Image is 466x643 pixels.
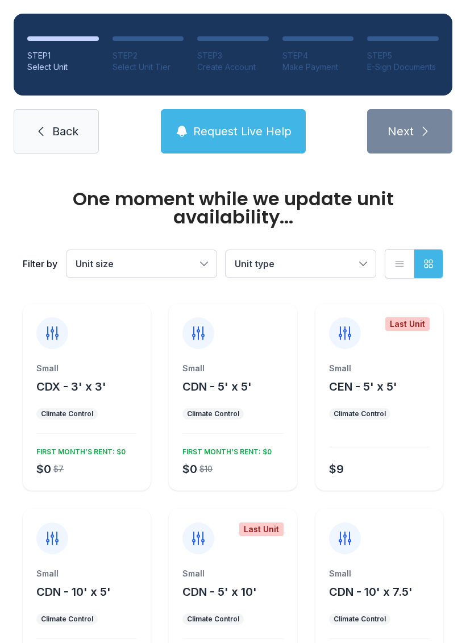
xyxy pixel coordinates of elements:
div: Climate Control [41,409,93,418]
div: Filter by [23,257,57,271]
span: CDN - 10' x 5' [36,585,111,599]
div: Create Account [197,61,269,73]
div: STEP 3 [197,50,269,61]
div: Small [36,568,137,579]
span: Next [388,123,414,139]
button: CEN - 5' x 5' [329,379,397,395]
span: CEN - 5' x 5' [329,380,397,393]
div: Small [36,363,137,374]
button: CDN - 10' x 7.5' [329,584,413,600]
span: Unit size [76,258,114,269]
div: STEP 1 [27,50,99,61]
div: Make Payment [282,61,354,73]
div: Last Unit [385,317,430,331]
div: STEP 5 [367,50,439,61]
div: Climate Control [187,615,239,624]
span: Request Live Help [193,123,292,139]
button: CDX - 3' x 3' [36,379,106,395]
div: $7 [53,463,64,475]
button: CDN - 5' x 5' [182,379,252,395]
div: Climate Control [334,615,386,624]
span: CDN - 5' x 10' [182,585,257,599]
div: STEP 4 [282,50,354,61]
span: Unit type [235,258,274,269]
div: FIRST MONTH’S RENT: $0 [178,443,272,457]
div: Small [182,568,283,579]
span: Back [52,123,78,139]
div: E-Sign Documents [367,61,439,73]
div: Climate Control [334,409,386,418]
button: Unit type [226,250,376,277]
div: STEP 2 [113,50,184,61]
div: One moment while we update unit availability... [23,190,443,226]
button: CDN - 5' x 10' [182,584,257,600]
button: CDN - 10' x 5' [36,584,111,600]
span: CDX - 3' x 3' [36,380,106,393]
button: Unit size [66,250,217,277]
div: Last Unit [239,522,284,536]
div: Climate Control [41,615,93,624]
div: $0 [36,461,51,477]
div: Small [182,363,283,374]
span: CDN - 5' x 5' [182,380,252,393]
div: $10 [199,463,213,475]
div: Climate Control [187,409,239,418]
div: $9 [329,461,344,477]
div: Select Unit [27,61,99,73]
div: Small [329,568,430,579]
div: Small [329,363,430,374]
div: Select Unit Tier [113,61,184,73]
div: $0 [182,461,197,477]
span: CDN - 10' x 7.5' [329,585,413,599]
div: FIRST MONTH’S RENT: $0 [32,443,126,457]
